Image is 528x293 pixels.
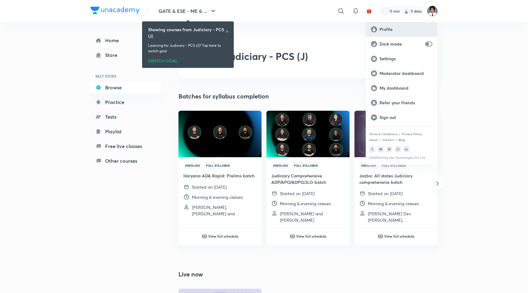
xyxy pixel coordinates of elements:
a: Moderator dashboard [366,66,437,81]
a: My dashboard [366,81,437,95]
a: Refer your friends [366,95,437,110]
a: About [369,138,378,142]
div: • [379,137,381,142]
div: • [395,137,397,142]
p: Sign out [380,115,432,120]
a: Blog [398,138,405,142]
p: Refer your friends [380,100,432,106]
p: Profile [380,27,432,32]
a: Privacy Policy [402,132,422,136]
a: Profile [366,22,437,37]
a: Careers [383,138,394,142]
p: Settings [380,56,432,61]
p: Moderator dashboard [380,71,432,76]
a: Settings [366,51,437,66]
p: © 2025 Sorting Hat Technologies Pvt Ltd [369,156,434,160]
div: • [398,131,401,137]
p: Dark mode [380,41,423,47]
a: Terms & Conditions [369,132,397,136]
p: My dashboard [380,85,432,91]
